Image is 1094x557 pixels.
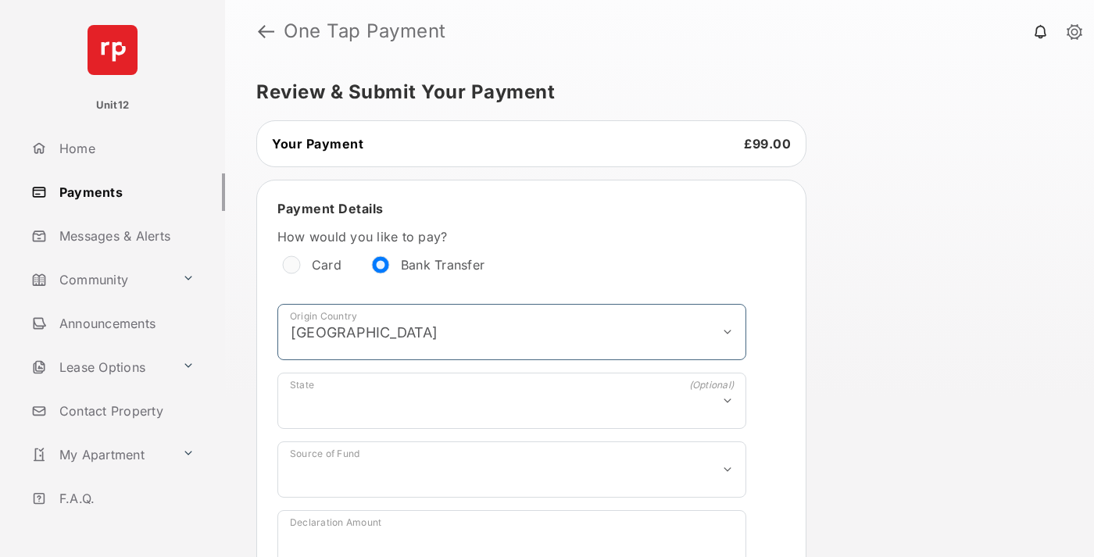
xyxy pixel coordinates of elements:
a: Messages & Alerts [25,217,225,255]
p: Unit12 [96,98,130,113]
a: My Apartment [25,436,176,473]
a: Lease Options [25,348,176,386]
span: £99.00 [744,136,791,152]
a: Contact Property [25,392,225,430]
a: Announcements [25,305,225,342]
a: F.A.Q. [25,480,225,517]
a: Home [25,130,225,167]
span: Payment Details [277,201,384,216]
a: Community [25,261,176,298]
span: Your Payment [272,136,363,152]
strong: One Tap Payment [284,22,446,41]
a: Payments [25,173,225,211]
img: svg+xml;base64,PHN2ZyB4bWxucz0iaHR0cDovL3d3dy53My5vcmcvMjAwMC9zdmciIHdpZHRoPSI2NCIgaGVpZ2h0PSI2NC... [88,25,138,75]
h5: Review & Submit Your Payment [256,83,1050,102]
label: How would you like to pay? [277,229,746,245]
label: Card [312,257,341,273]
label: Bank Transfer [401,257,484,273]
